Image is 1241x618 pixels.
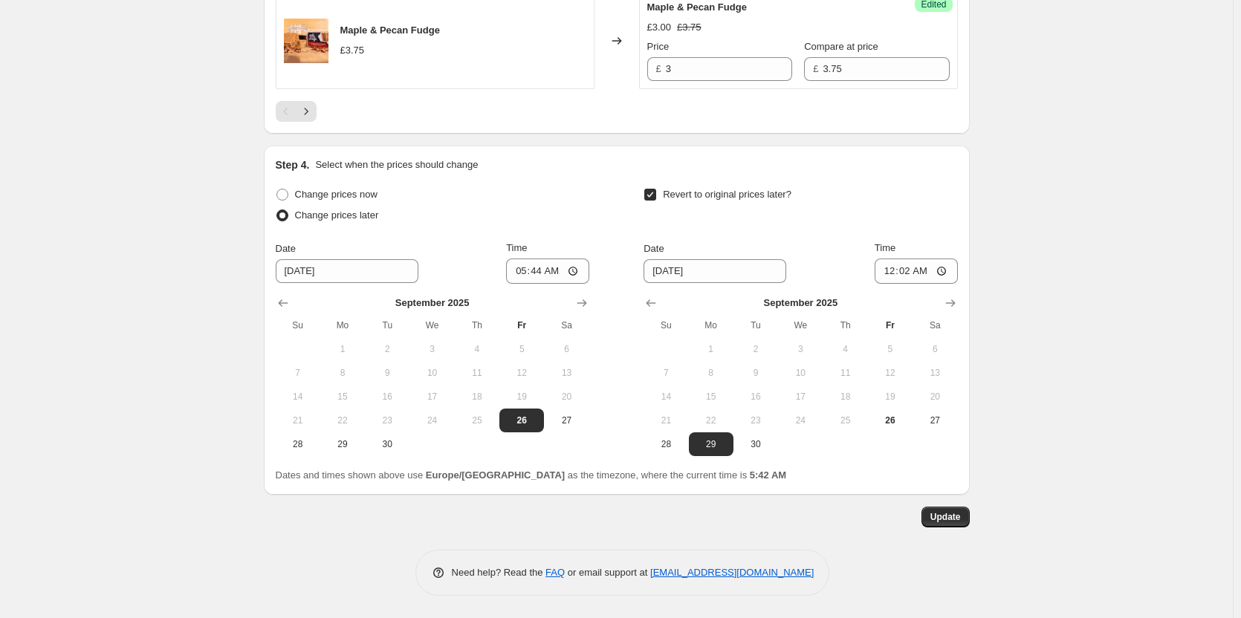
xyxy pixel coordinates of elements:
span: 6 [918,343,951,355]
span: Tu [371,319,404,331]
span: 16 [739,391,772,403]
button: Friday September 12 2025 [868,361,913,385]
span: Su [649,319,682,331]
button: Friday September 12 2025 [499,361,544,385]
span: 27 [918,414,951,426]
input: 12:00 [875,258,958,284]
th: Monday [320,313,365,337]
button: Tuesday September 30 2025 [365,432,409,456]
button: Next [296,101,317,122]
th: Friday [499,313,544,337]
span: Sa [550,319,583,331]
span: £ [656,63,661,74]
span: 15 [695,391,728,403]
button: Saturday September 6 2025 [913,337,957,361]
span: 18 [829,391,861,403]
th: Tuesday [365,313,409,337]
span: Time [875,242,895,253]
input: 12:00 [506,258,589,284]
th: Saturday [544,313,589,337]
button: Monday September 15 2025 [320,385,365,409]
button: Tuesday September 9 2025 [365,361,409,385]
span: 21 [282,414,314,426]
span: £ [813,63,818,74]
button: Friday September 5 2025 [868,337,913,361]
span: Time [506,242,527,253]
button: Tuesday September 23 2025 [365,409,409,432]
span: 4 [461,343,493,355]
span: Maple & Pecan Fudge [340,25,440,36]
button: Sunday September 21 2025 [644,409,688,432]
span: Date [276,243,296,254]
button: Saturday September 13 2025 [544,361,589,385]
span: 29 [326,438,359,450]
button: Thursday September 11 2025 [455,361,499,385]
span: 13 [918,367,951,379]
th: Wednesday [409,313,454,337]
button: Tuesday September 16 2025 [733,385,778,409]
span: 20 [918,391,951,403]
th: Tuesday [733,313,778,337]
span: Need help? Read the [452,567,546,578]
span: 25 [461,414,493,426]
span: 23 [739,414,772,426]
span: 27 [550,414,583,426]
span: 7 [649,367,682,379]
button: Tuesday September 30 2025 [733,432,778,456]
span: Update [930,511,961,523]
span: We [784,319,817,331]
span: 2 [371,343,404,355]
button: Update [921,507,970,527]
button: Thursday September 18 2025 [455,385,499,409]
th: Saturday [913,313,957,337]
span: 18 [461,391,493,403]
button: Wednesday September 24 2025 [778,409,823,432]
button: Wednesday September 24 2025 [409,409,454,432]
button: Monday September 1 2025 [320,337,365,361]
span: 11 [829,367,861,379]
span: 22 [695,414,728,426]
span: 4 [829,343,861,355]
span: 16 [371,391,404,403]
span: 26 [505,414,538,426]
button: Wednesday September 17 2025 [409,385,454,409]
span: 29 [695,438,728,450]
div: £3.00 [647,20,672,35]
h2: Step 4. [276,157,310,172]
span: We [415,319,448,331]
button: Monday September 1 2025 [689,337,733,361]
span: 9 [371,367,404,379]
nav: Pagination [276,101,317,122]
span: 7 [282,367,314,379]
span: 21 [649,414,682,426]
button: Sunday September 14 2025 [644,385,688,409]
button: Saturday September 6 2025 [544,337,589,361]
th: Sunday [644,313,688,337]
button: Sunday September 28 2025 [276,432,320,456]
span: 5 [874,343,907,355]
span: 10 [784,367,817,379]
button: Monday September 29 2025 [320,432,365,456]
button: Monday September 8 2025 [689,361,733,385]
span: Revert to original prices later? [663,189,791,200]
button: Show next month, October 2025 [940,293,961,313]
button: Thursday September 4 2025 [455,337,499,361]
button: Thursday September 4 2025 [823,337,867,361]
span: 8 [695,367,728,379]
button: Saturday September 20 2025 [544,385,589,409]
button: Saturday September 27 2025 [913,409,957,432]
button: Sunday September 7 2025 [276,361,320,385]
span: 11 [461,367,493,379]
button: Show previous month, August 2025 [641,293,661,313]
button: Show next month, October 2025 [571,293,592,313]
span: Fr [874,319,907,331]
span: 24 [784,414,817,426]
span: 12 [874,367,907,379]
a: FAQ [545,567,565,578]
th: Thursday [823,313,867,337]
p: Select when the prices should change [315,157,478,172]
span: 24 [415,414,448,426]
span: 17 [784,391,817,403]
span: 28 [649,438,682,450]
button: Saturday September 27 2025 [544,409,589,432]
